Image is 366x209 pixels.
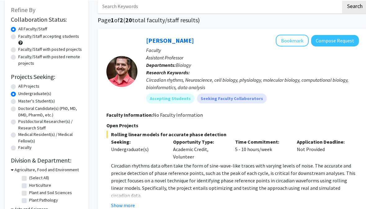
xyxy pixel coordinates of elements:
label: All Projects [18,82,39,89]
span: 1 [111,15,114,23]
label: Faculty/Staff accepting students [18,33,79,39]
h2: Collaboration Status: [11,15,82,23]
h2: Projects Seeking: [11,72,82,80]
div: 5 - 10 hours/week [230,137,292,160]
span: No Faculty Information [153,111,203,117]
label: Faculty [18,144,32,150]
p: Circadian rhythms data often take the form of sine-wave-like traces with varying levels of noise.... [111,161,359,198]
p: Opportunity Type: [173,137,226,145]
label: Medical Resident(s) / Medical Fellow(s) [18,131,82,144]
label: Plant Pathology [29,196,58,203]
p: Faculty [146,46,359,53]
span: Rolling linear models for accurate phase detection [106,130,359,137]
p: Open Projects [106,121,359,128]
span: Biology [176,61,191,67]
span: 2 [120,15,123,23]
div: Not Provided [292,137,354,160]
a: [PERSON_NAME] [146,36,194,44]
button: Show more [111,201,135,208]
span: Refine By [11,5,35,13]
button: Add Michael Tackenberg to Bookmarks [276,34,309,46]
label: Faculty/Staff with posted remote projects [18,53,82,66]
mat-chip: Seeking Faculty Collaborators [197,93,267,103]
label: Master's Student(s) [18,97,55,104]
h2: Division & Department: [11,156,82,163]
label: Faculty/Staff with posted projects [18,46,82,52]
button: Compose Request to Michael Tackenberg [311,34,359,46]
b: Departments: [146,61,176,67]
iframe: Chat [5,181,26,204]
div: Academic Credit, Volunteer [168,137,230,160]
b: Faculty Information: [106,111,153,117]
span: 20 [125,15,132,23]
label: All Faculty/Staff [18,25,47,32]
p: Application Deadline: [297,137,350,145]
label: Doctoral Candidate(s) (PhD, MD, DMD, PharmD, etc.) [18,105,82,118]
b: Research Keywords: [146,69,190,75]
h3: Agriculture, Food and Environment [15,166,79,172]
label: Plant and Soil Sciences [29,189,72,195]
label: Undergraduate(s) [18,90,51,96]
label: Postdoctoral Researcher(s) / Research Staff [18,118,82,131]
p: Assistant Professor [146,53,359,61]
p: Seeking: [111,137,164,145]
div: Undergraduate(s) [111,145,164,152]
p: Time Commitment: [235,137,288,145]
label: Horticulture [29,181,51,188]
div: Circadian rhythms, Neuroscience, cell biology, physiology, molecular biology, computational biolo... [146,76,359,90]
label: (Select All) [29,174,49,181]
mat-chip: Accepting Students [146,93,194,103]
